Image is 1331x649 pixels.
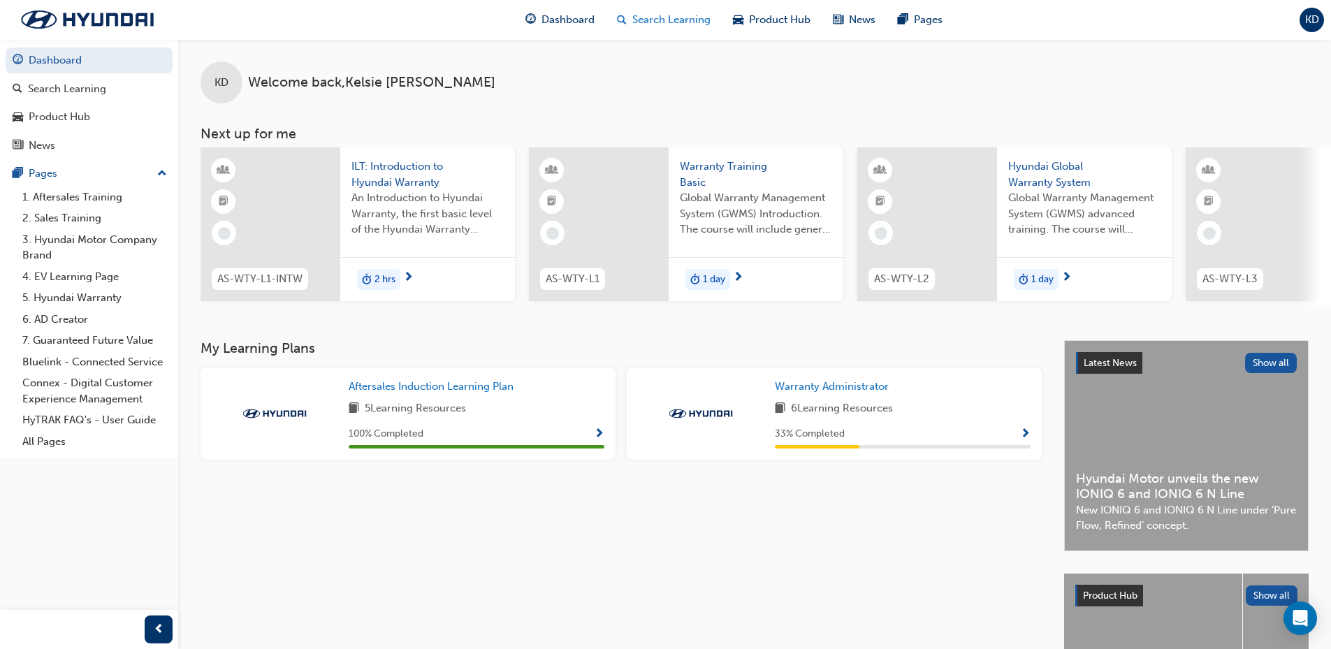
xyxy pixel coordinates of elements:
[17,207,173,229] a: 2. Sales Training
[17,409,173,431] a: HyTRAK FAQ's - User Guide
[157,165,167,183] span: up-icon
[13,111,23,124] span: car-icon
[6,133,173,159] a: News
[6,161,173,187] button: Pages
[248,75,495,91] span: Welcome back , Kelsie [PERSON_NAME]
[546,271,599,287] span: AS-WTY-L1
[217,271,303,287] span: AS-WTY-L1-INTW
[617,11,627,29] span: search-icon
[17,372,173,409] a: Connex - Digital Customer Experience Management
[547,161,557,180] span: learningResourceType_INSTRUCTOR_LED-icon
[775,379,894,395] a: Warranty Administrator
[1204,193,1214,211] span: booktick-icon
[1083,590,1137,601] span: Product Hub
[632,12,711,28] span: Search Learning
[13,140,23,152] span: news-icon
[1245,353,1297,373] button: Show all
[219,161,228,180] span: learningResourceType_INSTRUCTOR_LED-icon
[849,12,875,28] span: News
[875,161,885,180] span: learningResourceType_INSTRUCTOR_LED-icon
[178,126,1331,142] h3: Next up for me
[1076,352,1297,374] a: Latest NewsShow all
[349,426,423,442] span: 100 % Completed
[1305,12,1319,28] span: KD
[365,400,466,418] span: 5 Learning Resources
[1076,502,1297,534] span: New IONIQ 6 and IONIQ 6 N Line under ‘Pure Flow, Refined’ concept.
[1075,585,1297,607] a: Product HubShow all
[898,11,908,29] span: pages-icon
[1020,425,1031,443] button: Show Progress
[733,272,743,284] span: next-icon
[1019,270,1028,289] span: duration-icon
[236,407,313,421] img: Trak
[749,12,810,28] span: Product Hub
[201,147,515,301] a: AS-WTY-L1-INTWILT: Introduction to Hyundai WarrantyAn Introduction to Hyundai Warranty, the first...
[17,330,173,351] a: 7. Guaranteed Future Value
[733,11,743,29] span: car-icon
[857,147,1172,301] a: AS-WTY-L2Hyundai Global Warranty SystemGlobal Warranty Management System (GWMS) advanced training...
[17,187,173,208] a: 1. Aftersales Training
[349,380,514,393] span: Aftersales Induction Learning Plan
[13,168,23,180] span: pages-icon
[13,83,22,96] span: search-icon
[13,54,23,67] span: guage-icon
[1008,190,1161,238] span: Global Warranty Management System (GWMS) advanced training. The course will include general infor...
[28,81,106,97] div: Search Learning
[214,75,228,91] span: KD
[17,431,173,453] a: All Pages
[201,340,1042,356] h3: My Learning Plans
[662,407,739,421] img: Trak
[1300,8,1324,32] button: KD
[594,425,604,443] button: Show Progress
[680,159,832,190] span: Warranty Training Basic
[791,400,893,418] span: 6 Learning Resources
[349,379,519,395] a: Aftersales Induction Learning Plan
[7,5,168,34] img: Trak
[775,400,785,418] span: book-icon
[775,426,845,442] span: 33 % Completed
[874,271,929,287] span: AS-WTY-L2
[1076,471,1297,502] span: Hyundai Motor unveils the new IONIQ 6 and IONIQ 6 N Line
[17,266,173,288] a: 4. EV Learning Page
[6,45,173,161] button: DashboardSearch LearningProduct HubNews
[17,351,173,373] a: Bluelink - Connected Service
[1008,159,1161,190] span: Hyundai Global Warranty System
[1061,272,1072,284] span: next-icon
[17,309,173,330] a: 6. AD Creator
[525,11,536,29] span: guage-icon
[594,428,604,441] span: Show Progress
[822,6,887,34] a: news-iconNews
[529,147,843,301] a: AS-WTY-L1Warranty Training BasicGlobal Warranty Management System (GWMS) Introduction. The course...
[374,272,395,288] span: 2 hrs
[875,227,887,240] span: learningRecordVerb_NONE-icon
[1084,357,1137,369] span: Latest News
[1031,272,1054,288] span: 1 day
[351,190,504,238] span: An Introduction to Hyundai Warranty, the first basic level of the Hyundai Warranty Administrator ...
[17,287,173,309] a: 5. Hyundai Warranty
[403,272,414,284] span: next-icon
[219,193,228,211] span: booktick-icon
[362,270,372,289] span: duration-icon
[1020,428,1031,441] span: Show Progress
[775,380,889,393] span: Warranty Administrator
[154,621,164,639] span: prev-icon
[1203,227,1216,240] span: learningRecordVerb_NONE-icon
[546,227,559,240] span: learningRecordVerb_NONE-icon
[17,229,173,266] a: 3. Hyundai Motor Company Brand
[703,272,725,288] span: 1 day
[887,6,954,34] a: pages-iconPages
[351,159,504,190] span: ILT: Introduction to Hyundai Warranty
[349,400,359,418] span: book-icon
[29,109,90,125] div: Product Hub
[680,190,832,238] span: Global Warranty Management System (GWMS) Introduction. The course will include general informatio...
[606,6,722,34] a: search-iconSearch Learning
[690,270,700,289] span: duration-icon
[722,6,822,34] a: car-iconProduct Hub
[547,193,557,211] span: booktick-icon
[29,166,57,182] div: Pages
[514,6,606,34] a: guage-iconDashboard
[1204,161,1214,180] span: learningResourceType_INSTRUCTOR_LED-icon
[875,193,885,211] span: booktick-icon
